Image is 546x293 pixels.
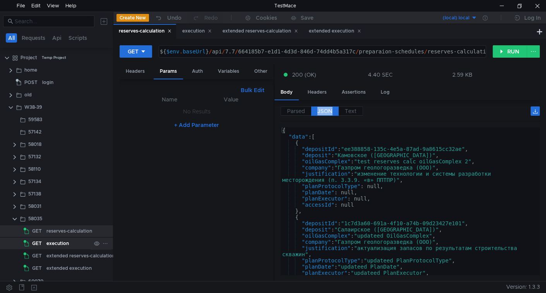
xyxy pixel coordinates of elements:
button: GET [120,45,152,58]
button: Undo [149,12,187,24]
div: Log [375,85,396,99]
div: Auth [186,64,209,79]
div: reserves-calculation [46,225,92,237]
span: GET [32,262,42,274]
div: Other [248,64,274,79]
div: Cookies [256,13,277,22]
th: Name [138,95,201,104]
button: Api [50,33,64,43]
button: Bulk Edit [238,86,267,95]
div: Undo [167,13,181,22]
div: 2.59 KB [452,71,472,78]
span: GET [32,250,42,262]
span: Version: 1.3.3 [506,281,540,293]
th: Value [201,95,261,104]
button: + Add Parameter [171,120,222,130]
div: 57134 [28,176,41,187]
input: Search... [15,17,90,26]
div: execution [46,238,69,249]
div: 57132 [28,151,41,163]
div: Save [301,15,313,21]
div: Params [154,64,183,79]
div: 4.40 SEC [368,71,393,78]
div: home [24,64,37,76]
div: 57142 [28,126,41,138]
div: extended reserves-calculation [46,250,115,262]
div: 57138 [28,188,41,200]
div: W38-39 [24,101,42,113]
div: Project [21,52,37,63]
button: Scripts [66,33,89,43]
div: Assertions [335,85,372,99]
div: Log In [524,13,541,22]
button: All [6,33,17,43]
span: Text [345,108,356,115]
div: 58031 [28,200,41,212]
span: GET [32,238,42,249]
span: 200 (OK) [292,70,316,79]
div: old [24,89,32,101]
div: execution [182,27,212,35]
div: 58110 [28,163,41,175]
div: (local) local [443,14,469,22]
div: Body [274,85,299,100]
button: RUN [493,45,527,58]
div: Headers [120,64,151,79]
div: 60070 [28,276,43,287]
button: Redo [187,12,223,24]
span: GET [32,225,42,237]
div: extended execution [309,27,361,35]
nz-embed-empty: No Results [183,108,211,115]
div: extended execution [46,262,92,274]
button: (local) local [423,12,477,24]
span: Parsed [287,108,305,115]
div: login [42,77,53,88]
div: GET [128,47,139,56]
span: JSON [317,108,332,115]
div: reserves-calculation [119,27,171,35]
div: 58018 [28,139,41,150]
span: POST [24,77,38,88]
div: 59583 [28,114,42,125]
div: Redo [204,13,218,22]
div: Headers [301,85,333,99]
div: extended reserves-calculation [223,27,298,35]
div: Temp Project [42,52,66,63]
div: 58035 [28,213,42,224]
button: Requests [19,33,48,43]
button: Create New [116,14,149,22]
div: Variables [212,64,245,79]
